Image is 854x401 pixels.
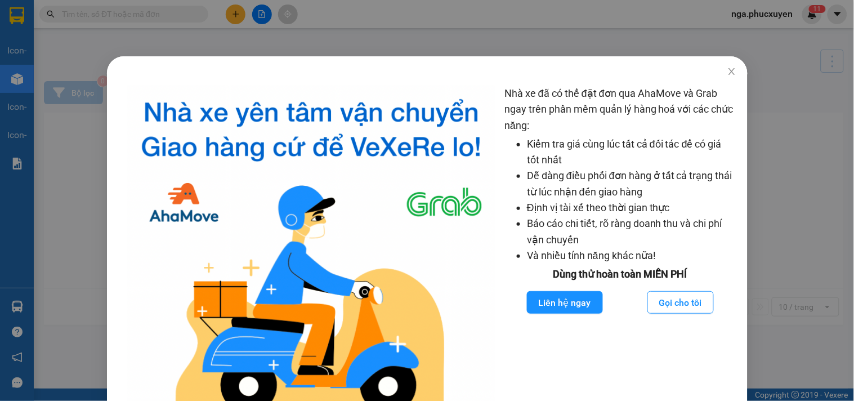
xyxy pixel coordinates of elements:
[527,248,736,264] li: Và nhiều tính năng khác nữa!
[527,136,736,168] li: Kiểm tra giá cùng lúc tất cả đối tác để có giá tốt nhất
[716,56,747,88] button: Close
[527,216,736,248] li: Báo cáo chi tiết, rõ ràng doanh thu và chi phí vận chuyển
[538,296,591,310] span: Liên hệ ngay
[504,266,736,282] div: Dùng thử hoàn toàn MIỄN PHÍ
[527,168,736,200] li: Dễ dàng điều phối đơn hàng ở tất cả trạng thái từ lúc nhận đến giao hàng
[659,296,702,310] span: Gọi cho tôi
[527,200,736,216] li: Định vị tài xế theo thời gian thực
[647,291,714,314] button: Gọi cho tôi
[727,67,736,76] span: close
[526,291,602,314] button: Liên hệ ngay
